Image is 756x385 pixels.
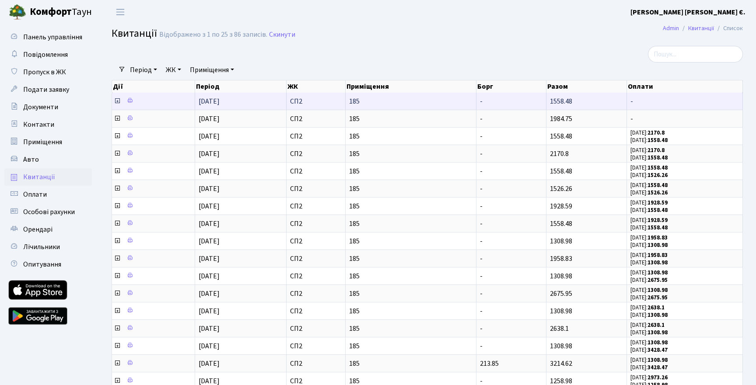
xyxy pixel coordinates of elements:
[195,80,287,93] th: Період
[23,242,60,252] span: Лічильники
[290,290,342,297] span: СП2
[349,150,472,157] span: 185
[290,273,342,280] span: СП2
[647,164,668,172] b: 1558.48
[199,254,220,264] span: [DATE]
[30,5,72,19] b: Комфорт
[480,132,483,141] span: -
[550,324,569,333] span: 2638.1
[630,269,668,277] small: [DATE]:
[630,136,668,144] small: [DATE]:
[550,271,572,281] span: 1308.98
[630,224,668,232] small: [DATE]:
[630,304,665,312] small: [DATE]:
[4,256,92,273] a: Опитування
[650,19,756,38] nav: breadcrumb
[23,225,52,234] span: Орендарі
[630,216,668,224] small: [DATE]:
[630,181,668,189] small: [DATE]:
[714,24,743,33] li: Список
[550,306,572,316] span: 1308.98
[199,236,220,246] span: [DATE]
[349,378,472,385] span: 185
[290,378,342,385] span: СП2
[630,364,668,371] small: [DATE]:
[630,346,668,354] small: [DATE]:
[199,289,220,298] span: [DATE]
[4,238,92,256] a: Лічильники
[23,85,69,94] span: Подати заявку
[480,289,483,298] span: -
[647,224,668,232] b: 1558.48
[199,201,220,211] span: [DATE]
[349,168,472,175] span: 185
[630,206,668,214] small: [DATE]:
[23,190,47,199] span: Оплати
[630,115,739,122] span: -
[480,97,483,106] span: -
[349,308,472,315] span: 185
[480,236,483,246] span: -
[630,234,668,242] small: [DATE]:
[550,219,572,229] span: 1558.48
[4,168,92,186] a: Квитанції
[4,81,92,98] a: Подати заявку
[647,234,668,242] b: 1958.83
[550,236,572,246] span: 1308.98
[346,80,476,93] th: Приміщення
[290,115,342,122] span: СП2
[480,184,483,194] span: -
[546,80,627,93] th: Разом
[112,80,195,93] th: Дії
[630,329,668,336] small: [DATE]:
[290,255,342,262] span: СП2
[480,271,483,281] span: -
[290,185,342,192] span: СП2
[647,206,668,214] b: 1558.48
[199,324,220,333] span: [DATE]
[23,155,39,164] span: Авто
[290,203,342,210] span: СП2
[550,201,572,211] span: 1928.59
[550,289,572,298] span: 2675.95
[349,255,472,262] span: 185
[349,238,472,245] span: 185
[287,80,346,93] th: ЖК
[630,356,668,364] small: [DATE]:
[23,67,66,77] span: Пропуск в ЖК
[199,271,220,281] span: [DATE]
[630,294,668,302] small: [DATE]:
[4,98,92,116] a: Документи
[630,251,668,259] small: [DATE]:
[647,251,668,259] b: 1958.83
[290,308,342,315] span: СП2
[4,46,92,63] a: Повідомлення
[647,181,668,189] b: 1558.48
[647,276,668,284] b: 2675.95
[162,62,185,77] a: ЖК
[480,359,499,368] span: 213.85
[630,154,668,162] small: [DATE]:
[4,28,92,46] a: Панель управління
[647,311,668,319] b: 1308.98
[349,185,472,192] span: 185
[349,343,472,350] span: 185
[349,220,472,227] span: 185
[4,221,92,238] a: Орендарі
[4,116,92,133] a: Контакти
[4,63,92,81] a: Пропуск в ЖК
[647,321,665,329] b: 2638.1
[349,98,472,105] span: 185
[688,24,714,33] a: Квитанції
[647,286,668,294] b: 1308.98
[349,273,472,280] span: 185
[480,254,483,264] span: -
[476,80,546,93] th: Борг
[23,32,82,42] span: Панель управління
[23,120,54,129] span: Контакти
[112,26,157,41] span: Квитанції
[480,306,483,316] span: -
[30,5,92,20] span: Таун
[186,62,238,77] a: Приміщення
[550,359,572,368] span: 3214.62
